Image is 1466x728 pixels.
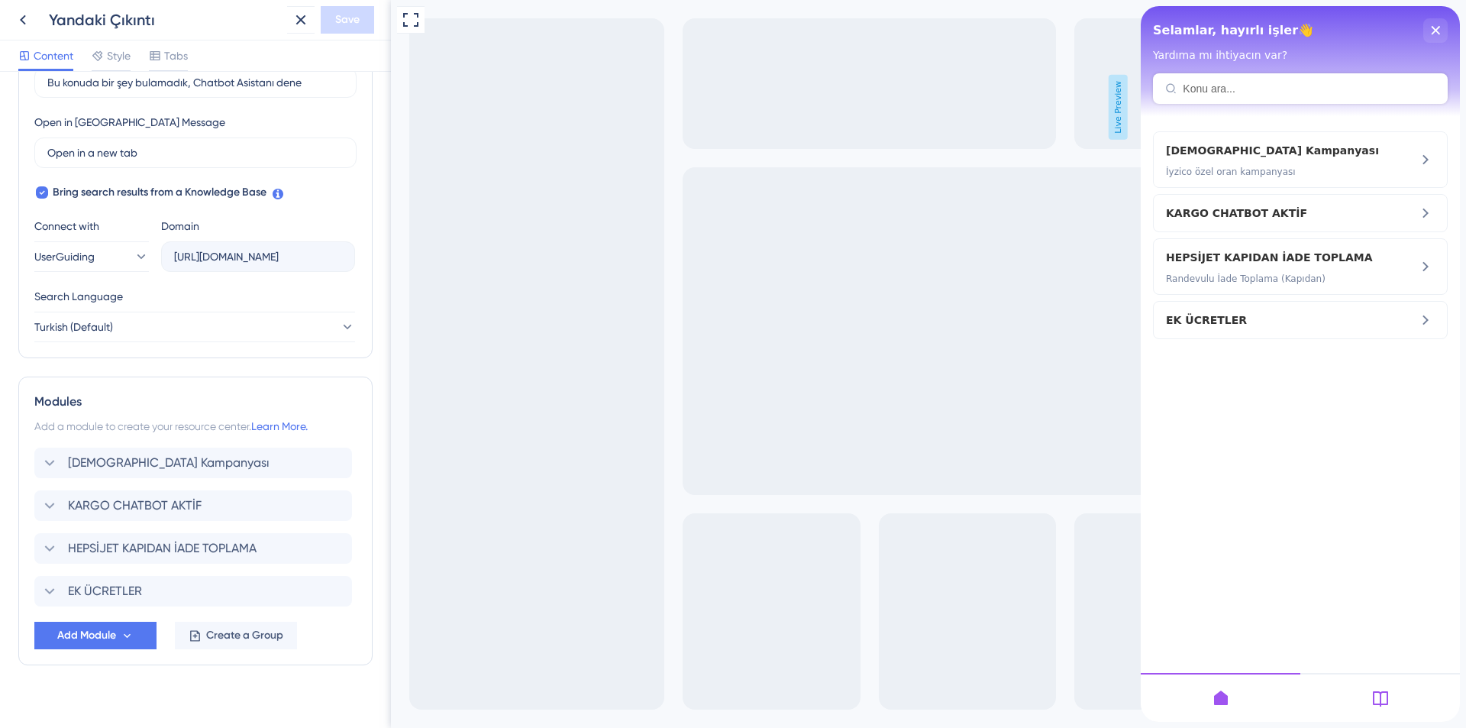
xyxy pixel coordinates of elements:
span: KARGO CHATBOT AKTİF [68,497,202,515]
span: Yardıma mı ihtiyacın var? [12,43,147,55]
div: [DEMOGRAPHIC_DATA] Kampanyası [34,448,357,478]
button: UserGuiding [34,241,149,272]
span: Turkish (Default) [34,318,113,336]
input: Konu ara... [42,76,295,89]
a: Learn More. [251,420,308,432]
div: KARGO CHATBOT AKTİF [34,490,357,521]
div: EK ÜCRETLER [34,576,357,607]
button: Turkish (Default) [34,312,355,342]
span: Live Preview [718,75,737,140]
span: Style [107,47,131,65]
button: Save [321,6,374,34]
input: company.help.userguiding.com [174,248,342,265]
span: Search Language [34,287,123,306]
div: Connect with [34,217,149,235]
div: 3 [61,15,73,23]
span: HEPSİJET KAPIDAN İADE TOPLAMA [68,539,257,558]
span: KARGO CHATBOT AKTİF [25,198,241,216]
span: EK ÜCRETLER [25,305,241,323]
div: HEPSİJET KAPIDAN İADE TOPLAMA [34,533,357,564]
span: HEPSİJET KAPIDAN İADE TOPLAMA [25,242,241,260]
span: Save [335,11,360,29]
button: Create a Group [175,622,297,649]
span: Bring search results from a Knowledge Base [53,183,266,202]
div: HEPSİJET KAPIDAN İADE TOPLAMA [25,242,241,279]
span: Tabs [164,47,188,65]
input: Open in a new tab [47,144,344,161]
span: [DEMOGRAPHIC_DATA] Kampanyası [68,454,270,472]
div: Modules [34,393,357,411]
span: İyzico özel oran kampanyası [25,160,241,172]
span: [DEMOGRAPHIC_DATA] Kampanyası [25,135,241,154]
span: UserGuiding [34,248,95,266]
div: İyzico&Domestic Kampanyası [25,135,241,172]
span: Add Module [57,626,116,645]
span: EK ÜCRETLER [68,582,142,600]
span: Randevulu İade Toplama (Kapıdan) [25,267,241,279]
span: Content [34,47,73,65]
div: Domain [161,217,199,235]
input: Bu konuda bir şey bulamadık, Chatbot Asistanı dene [47,74,344,91]
span: Create a Group [206,626,283,645]
div: Yandaki Çıkıntı [49,9,281,31]
span: Add a module to create your resource center. [34,420,251,432]
div: Open in [GEOGRAPHIC_DATA] Message [34,113,225,131]
button: Add Module [34,622,157,649]
span: Selamlar, hayırlı işler👋 [12,13,173,36]
div: close resource center [283,12,307,37]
